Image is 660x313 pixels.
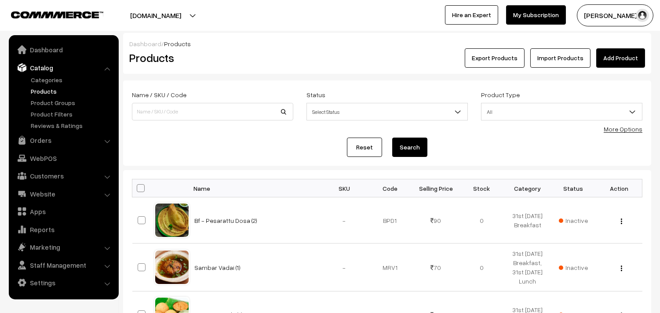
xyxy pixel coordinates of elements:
[11,239,116,255] a: Marketing
[11,275,116,291] a: Settings
[11,204,116,219] a: Apps
[559,216,588,225] span: Inactive
[413,244,459,291] td: 70
[11,168,116,184] a: Customers
[195,217,258,224] a: Bf - Pesarattu Dosa (2)
[367,244,413,291] td: MRV1
[604,125,642,133] a: More Options
[321,179,367,197] th: SKU
[459,179,504,197] th: Stock
[505,197,551,244] td: 31st [DATE] Breakfast
[506,5,566,25] a: My Subscription
[132,90,186,99] label: Name / SKU / Code
[164,40,191,47] span: Products
[29,121,116,130] a: Reviews & Ratings
[11,9,88,19] a: COMMMERCE
[621,266,622,271] img: Menu
[445,5,498,25] a: Hire an Expert
[481,90,520,99] label: Product Type
[596,179,642,197] th: Action
[29,87,116,96] a: Products
[307,104,467,120] span: Select Status
[29,98,116,107] a: Product Groups
[11,257,116,273] a: Staff Management
[11,222,116,237] a: Reports
[505,179,551,197] th: Category
[11,186,116,202] a: Website
[551,179,596,197] th: Status
[413,179,459,197] th: Selling Price
[321,244,367,291] td: -
[132,103,293,120] input: Name / SKU / Code
[621,218,622,224] img: Menu
[367,179,413,197] th: Code
[481,104,642,120] span: All
[11,11,103,18] img: COMMMERCE
[11,60,116,76] a: Catalog
[129,40,161,47] a: Dashboard
[392,138,427,157] button: Search
[481,103,642,120] span: All
[29,109,116,119] a: Product Filters
[11,150,116,166] a: WebPOS
[306,90,325,99] label: Status
[530,48,591,68] a: Import Products
[465,48,525,68] button: Export Products
[11,132,116,148] a: Orders
[559,263,588,272] span: Inactive
[29,75,116,84] a: Categories
[321,197,367,244] td: -
[459,197,504,244] td: 0
[347,138,382,157] a: Reset
[505,244,551,291] td: 31st [DATE] Breakfast, 31st [DATE] Lunch
[636,9,649,22] img: user
[596,48,645,68] a: Add Product
[413,197,459,244] td: 90
[129,51,292,65] h2: Products
[195,264,241,271] a: Sambar Vadai (1)
[129,39,645,48] div: /
[306,103,468,120] span: Select Status
[459,244,504,291] td: 0
[11,42,116,58] a: Dashboard
[190,179,321,197] th: Name
[367,197,413,244] td: BPD1
[99,4,212,26] button: [DOMAIN_NAME]
[577,4,653,26] button: [PERSON_NAME] s…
